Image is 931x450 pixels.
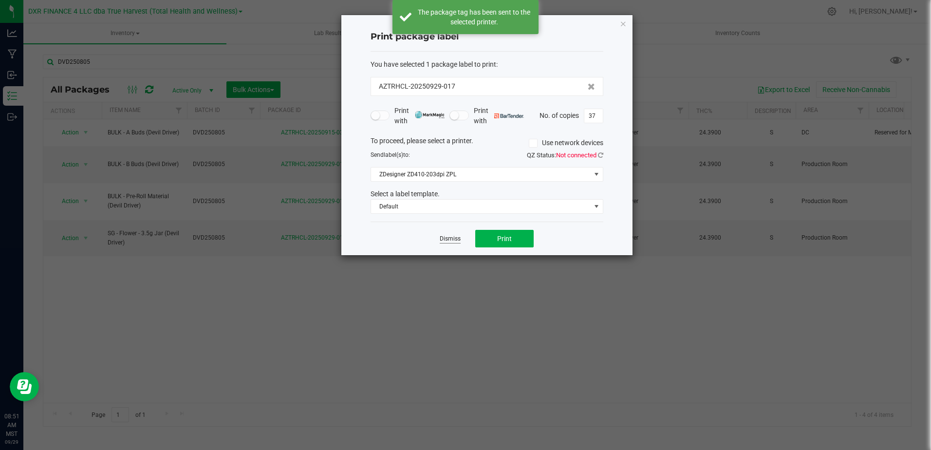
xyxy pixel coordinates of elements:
span: AZTRHCL-20250929-017 [379,81,455,92]
span: Print [497,235,512,243]
span: Not connected [556,151,596,159]
img: bartender.png [494,113,524,118]
span: You have selected 1 package label to print [371,60,496,68]
iframe: Resource center [10,372,39,401]
span: No. of copies [540,111,579,119]
label: Use network devices [529,138,603,148]
span: Print with [394,106,445,126]
img: mark_magic_cybra.png [415,111,445,118]
div: The package tag has been sent to the selected printer. [417,7,531,27]
span: label(s) [384,151,403,158]
h4: Print package label [371,31,603,43]
div: To proceed, please select a printer. [363,136,611,150]
div: : [371,59,603,70]
div: Select a label template. [363,189,611,199]
span: Send to: [371,151,410,158]
span: ZDesigner ZD410-203dpi ZPL [371,168,591,181]
a: Dismiss [440,235,461,243]
span: Default [371,200,591,213]
span: Print with [474,106,524,126]
span: QZ Status: [527,151,603,159]
button: Print [475,230,534,247]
